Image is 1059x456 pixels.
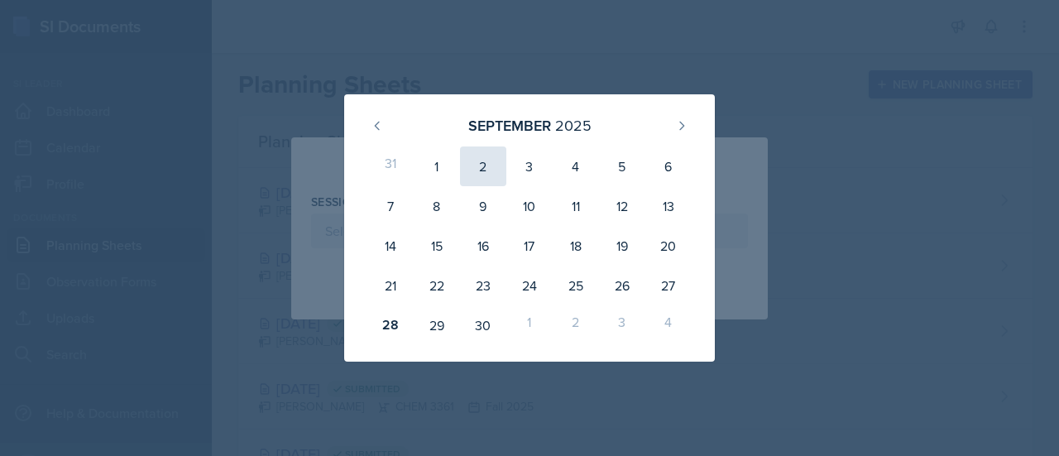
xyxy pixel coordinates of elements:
[553,266,599,305] div: 25
[460,266,506,305] div: 23
[414,266,460,305] div: 22
[555,114,592,137] div: 2025
[367,226,414,266] div: 14
[414,305,460,345] div: 29
[645,146,692,186] div: 6
[367,186,414,226] div: 7
[367,305,414,345] div: 28
[553,186,599,226] div: 11
[553,146,599,186] div: 4
[506,186,553,226] div: 10
[599,186,645,226] div: 12
[460,226,506,266] div: 16
[553,226,599,266] div: 18
[599,305,645,345] div: 3
[460,186,506,226] div: 9
[645,305,692,345] div: 4
[645,266,692,305] div: 27
[460,305,506,345] div: 30
[414,186,460,226] div: 8
[414,226,460,266] div: 15
[367,266,414,305] div: 21
[460,146,506,186] div: 2
[506,146,553,186] div: 3
[553,305,599,345] div: 2
[506,305,553,345] div: 1
[506,266,553,305] div: 24
[599,266,645,305] div: 26
[414,146,460,186] div: 1
[645,186,692,226] div: 13
[468,114,551,137] div: September
[367,146,414,186] div: 31
[645,226,692,266] div: 20
[599,146,645,186] div: 5
[599,226,645,266] div: 19
[506,226,553,266] div: 17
